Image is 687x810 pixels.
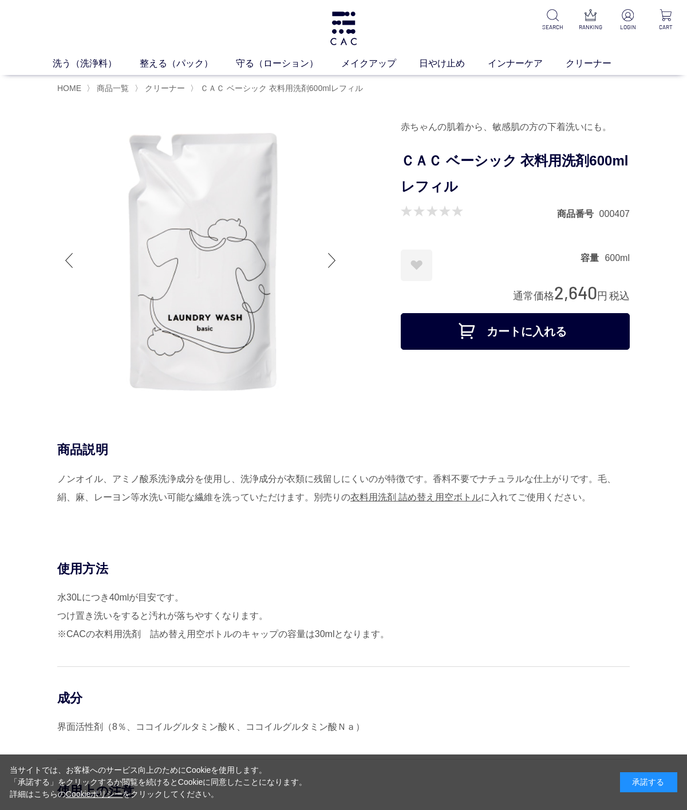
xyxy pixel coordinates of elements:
[401,313,630,350] button: カートに入れる
[200,84,363,93] span: ＣＡＣ ベーシック 衣料用洗剤600mlレフィル
[401,117,630,137] div: 赤ちゃんの肌着から、敏感肌の方の下着洗いにも。
[57,84,81,93] a: HOME
[57,718,630,736] div: 界面活性剤（8％、ココイルグルタミン酸Ｋ、ココイルグルタミン酸Ｎａ）
[86,83,132,94] li: 〉
[654,9,678,31] a: CART
[597,290,607,302] span: 円
[97,84,129,93] span: 商品一覧
[609,290,630,302] span: 税込
[140,57,236,70] a: 整える（パック）
[599,208,630,220] dd: 000407
[566,57,634,70] a: クリーナー
[401,250,432,281] a: お気に入りに登録する
[620,772,677,792] div: 承諾する
[143,84,185,93] a: クリーナー
[53,57,140,70] a: 洗う（洗浄料）
[581,252,605,264] dt: 容量
[419,57,488,70] a: 日やけ止め
[329,11,358,45] img: logo
[57,470,630,507] div: ノンオイル、アミノ酸系洗浄成分を使用し、洗浄成分が衣類に残留しにくいのが特徴です。香料不要でナチュラルな仕上がりです。毛、絹、麻、レーヨン等水洗い可能な繊維を洗っていただけます。別売りの に入れ...
[578,9,602,31] a: RANKING
[145,84,185,93] span: クリーナー
[350,492,481,502] a: 衣料用洗剤 詰め替え用空ボトル
[57,560,630,577] div: 使用方法
[57,690,630,706] div: 成分
[401,148,630,200] h1: ＣＡＣ ベーシック 衣料用洗剤600mlレフィル
[135,83,188,94] li: 〉
[94,84,129,93] a: 商品一覧
[654,23,678,31] p: CART
[57,588,630,643] div: 水30Lにつき40mlが目安です。 つけ置き洗いをすると汚れが落ちやすくなります。 ※CACの衣料用洗剤 詰め替え用空ボトルのキャップの容量は30mlとなります。
[557,208,599,220] dt: 商品番号
[616,23,640,31] p: LOGIN
[198,84,363,93] a: ＣＡＣ ベーシック 衣料用洗剤600mlレフィル
[488,57,566,70] a: インナーケア
[57,441,630,458] div: 商品説明
[578,23,602,31] p: RANKING
[616,9,640,31] a: LOGIN
[554,282,597,303] span: 2,640
[605,252,630,264] dd: 600ml
[190,83,366,94] li: 〉
[10,764,307,800] div: 当サイトでは、お客様へのサービス向上のためにCookieを使用します。 「承諾する」をクリックするか閲覧を続けるとCookieに同意したことになります。 詳細はこちらの をクリックしてください。
[66,789,123,799] a: Cookieポリシー
[540,23,564,31] p: SEARCH
[540,9,564,31] a: SEARCH
[513,290,554,302] span: 通常価格
[341,57,419,70] a: メイクアップ
[236,57,341,70] a: 守る（ローション）
[57,117,343,404] img: ＣＡＣ ベーシック 衣料用洗剤600mlレフィル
